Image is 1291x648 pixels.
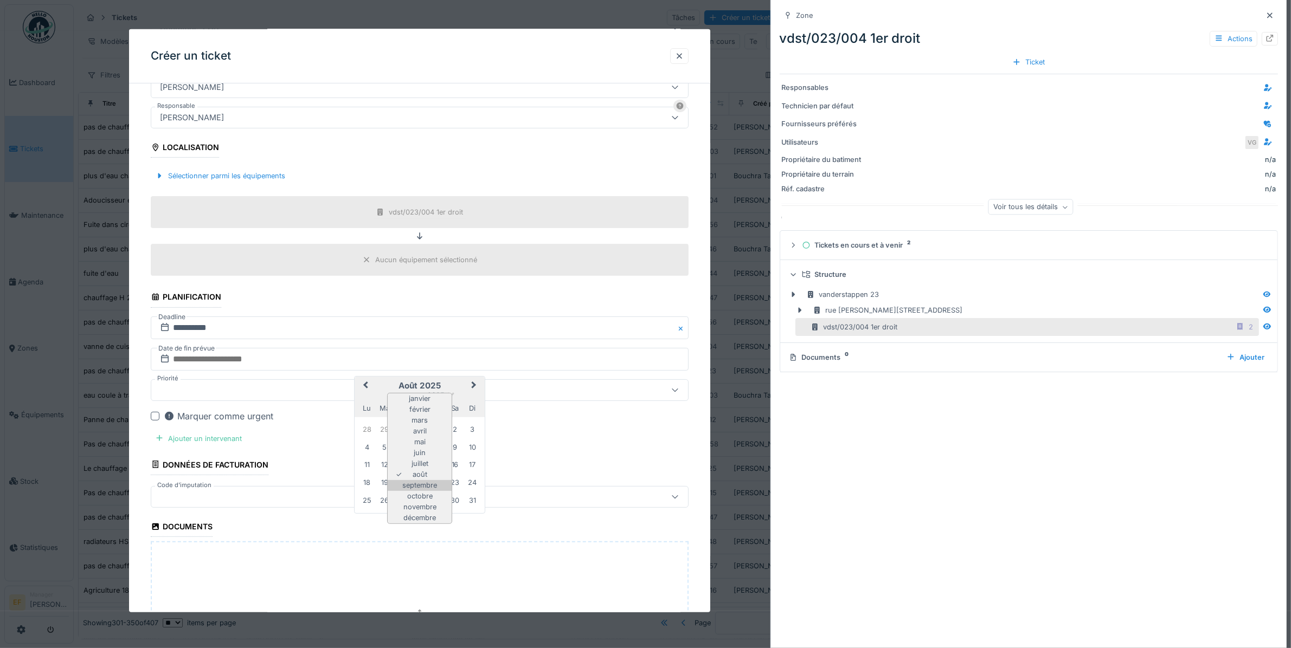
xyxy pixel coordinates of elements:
div: Ticket [1008,55,1049,69]
summary: Documents0Ajouter [785,347,1273,367]
div: Choose dimanche 3 août 2025 [465,422,480,437]
div: Choose mardi 19 août 2025 [377,475,392,489]
div: vanderstappen 23 [806,289,879,300]
label: Deadline [157,310,187,322]
label: Code d'imputation [155,481,214,490]
div: vdst/023/004 1er droit [811,322,898,332]
div: Choose samedi 23 août 2025 [447,475,462,489]
summary: Tickets en cours et à venir2 [785,235,1273,255]
div: Choose mardi 12 août 2025 [377,457,392,472]
div: Choose dimanche 24 août 2025 [465,475,480,489]
div: Choose dimanche 31 août 2025 [465,493,480,508]
div: Choose lundi 25 août 2025 [359,493,374,508]
div: mai [388,436,452,447]
div: samedi [447,401,462,416]
div: juillet [388,458,452,469]
div: [PERSON_NAME] [156,81,228,93]
div: VG [1244,135,1260,150]
div: lundi [359,401,374,416]
div: Choose dimanche 10 août 2025 [465,439,480,454]
div: Month août, 2025 [358,420,481,509]
div: Fournisseurs préférés [782,119,870,129]
div: Marquer comme urgent [164,409,273,422]
div: Ajouter [1222,350,1269,365]
div: Documents [151,519,213,537]
div: Structure [802,269,1264,280]
div: Aucun équipement sélectionné [375,255,477,265]
div: Réf. cadastre [782,184,870,194]
div: [PERSON_NAME] [156,112,228,124]
div: Choose lundi 4 août 2025 [359,439,374,454]
div: décembre [388,512,452,523]
div: dimanche [465,401,480,416]
div: Sélectionner parmi les équipements [151,169,290,183]
div: avril [388,425,452,436]
div: novembre [388,501,452,512]
div: n/a [1265,154,1276,165]
div: Localisation [151,139,219,158]
div: Actions [1210,31,1257,47]
div: Planification [151,289,221,307]
div: rue [PERSON_NAME][STREET_ADDRESS] [813,305,963,315]
div: mars [388,414,452,425]
div: Choose samedi 30 août 2025 [447,493,462,508]
summary: Structure [785,264,1273,284]
div: Choose lundi 18 août 2025 [359,475,374,489]
div: Choose samedi 16 août 2025 [447,457,462,472]
h2: août 2025 [355,380,485,390]
div: Tickets en cours et à venir [802,240,1264,250]
div: n/a [874,184,1276,194]
div: Propriétaire du batiment [782,154,870,165]
div: Choose lundi 28 juillet 2025 [359,422,374,437]
div: août [388,469,452,479]
button: Close [677,316,689,339]
div: Choose mardi 26 août 2025 [377,493,392,508]
div: vdst/023/004 1er droit [389,207,463,217]
div: Documents [789,352,1218,362]
div: Choose samedi 2 août 2025 [447,422,462,437]
span: ✓ [396,469,402,479]
div: Choose dimanche 17 août 2025 [465,457,480,472]
div: février [388,404,452,414]
span: 2025 [427,391,445,399]
div: n/a [874,169,1276,179]
button: Previous Month [356,377,373,394]
div: Choose mardi 29 juillet 2025 [377,422,392,437]
label: Priorité [155,373,181,383]
div: juin [388,447,452,458]
button: Next Month [466,377,484,394]
div: septembre [388,479,452,490]
div: Choose samedi 9 août 2025 [447,439,462,454]
div: Choose lundi 11 août 2025 [359,457,374,472]
div: Propriétaire du terrain [782,169,870,179]
div: octobre [388,490,452,501]
div: Responsables [782,82,870,93]
div: Voir tous les détails [988,199,1074,215]
div: Choose mardi 5 août 2025 [377,439,392,454]
div: mardi [377,401,392,416]
label: Responsable [155,101,197,111]
div: vdst/023/004 1er droit [780,29,1278,48]
h3: Créer un ticket [151,49,231,63]
label: Date de fin prévue [157,342,216,354]
div: Ajouter un intervenant [151,431,246,445]
div: Données de facturation [151,457,268,475]
div: Technicien par défaut [782,101,870,111]
div: 2 [1249,322,1253,332]
div: Zone [797,10,813,21]
div: janvier [388,393,452,404]
div: Utilisateurs [782,137,870,147]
